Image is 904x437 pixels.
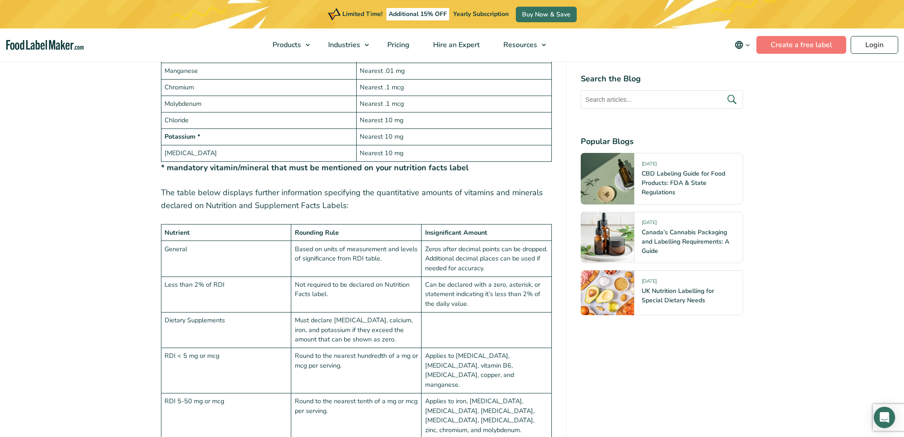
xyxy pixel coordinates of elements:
td: RDI < 5 mg or mcg [161,348,291,393]
span: Resources [501,40,538,50]
span: Yearly Subscription [453,10,509,18]
a: Hire an Expert [422,28,490,61]
td: Nearest 10 mg [356,145,551,161]
strong: Rounding Rule [295,228,339,237]
a: UK Nutrition Labelling for Special Dietary Needs [642,287,714,305]
a: Create a free label [756,36,846,54]
td: [MEDICAL_DATA] [161,145,356,161]
a: Buy Now & Save [516,7,577,22]
td: Chromium [161,79,356,96]
a: Products [261,28,314,61]
h4: Popular Blogs [581,136,743,148]
td: General [161,241,291,277]
strong: Potassium * [165,132,201,141]
td: Not required to be declared on Nutrition Facts label. [291,277,422,312]
span: Hire an Expert [430,40,481,50]
td: Nearest 10 mg [356,128,551,145]
td: Nearest 10 mg [356,112,551,128]
a: Login [851,36,898,54]
a: CBD Labeling Guide for Food Products: FDA & State Regulations [642,169,725,196]
span: Products [270,40,302,50]
td: Chloride [161,112,356,128]
span: Additional 15% OFF [386,8,449,20]
p: The table below displays further information specifying the quantitative amounts of vitamins and ... [161,186,552,212]
strong: Nutrient [165,228,190,237]
td: Manganese [161,63,356,79]
td: Nearest .1 mcg [356,96,551,112]
td: Zeros after decimal points can be dropped. Additional decimal places can be used if needed for ac... [422,241,552,277]
td: Must declare [MEDICAL_DATA], calcium, iron, and potassium if they exceed the amount that can be s... [291,312,422,348]
span: [DATE] [642,278,657,288]
span: Pricing [385,40,410,50]
div: Open Intercom Messenger [874,407,895,428]
a: Resources [492,28,550,61]
td: Nearest .1 mcg [356,79,551,96]
strong: Insignificant Amount [425,228,487,237]
h4: Search the Blog [581,73,743,85]
span: Industries [325,40,361,50]
td: Dietary Supplements [161,312,291,348]
a: Pricing [376,28,419,61]
input: Search articles... [581,90,743,109]
td: Applies to [MEDICAL_DATA], [MEDICAL_DATA], vitamin B6, [MEDICAL_DATA], copper, and manganese. [422,348,552,393]
span: [DATE] [642,160,657,171]
strong: * mandatory vitamin/mineral that must be mentioned on your nutrition facts label [161,162,469,173]
td: Based on units of measurement and levels of significance from RDI table. [291,241,422,277]
td: Nearest .01 mg [356,63,551,79]
td: Molybdenum [161,96,356,112]
td: Less than 2% of RDI [161,277,291,312]
span: Limited Time! [342,10,382,18]
td: Round to the nearest hundredth of a mg or mcg per serving. [291,348,422,393]
td: Can be declared with a zero, asterisk, or statement indicating it’s less than 2% of the daily value. [422,277,552,312]
a: Canada’s Cannabis Packaging and Labelling Requirements: A Guide [642,228,729,255]
a: Industries [317,28,374,61]
span: [DATE] [642,219,657,229]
